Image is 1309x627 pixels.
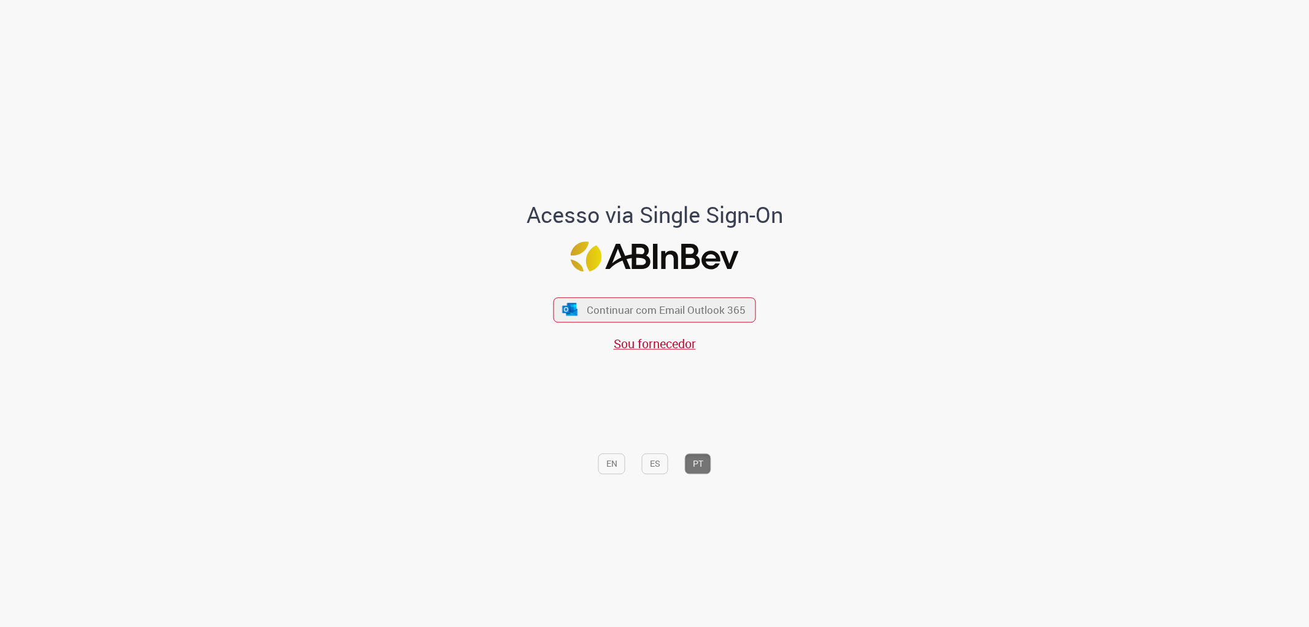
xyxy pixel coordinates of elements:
img: Logo ABInBev [571,242,739,272]
button: PT [685,453,711,474]
span: Continuar com Email Outlook 365 [587,303,746,317]
button: ícone Azure/Microsoft 360 Continuar com Email Outlook 365 [554,297,756,322]
button: EN [598,453,625,474]
a: Sou fornecedor [614,335,696,352]
h1: Acesso via Single Sign-On [484,203,825,227]
button: ES [642,453,668,474]
img: ícone Azure/Microsoft 360 [561,303,578,316]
